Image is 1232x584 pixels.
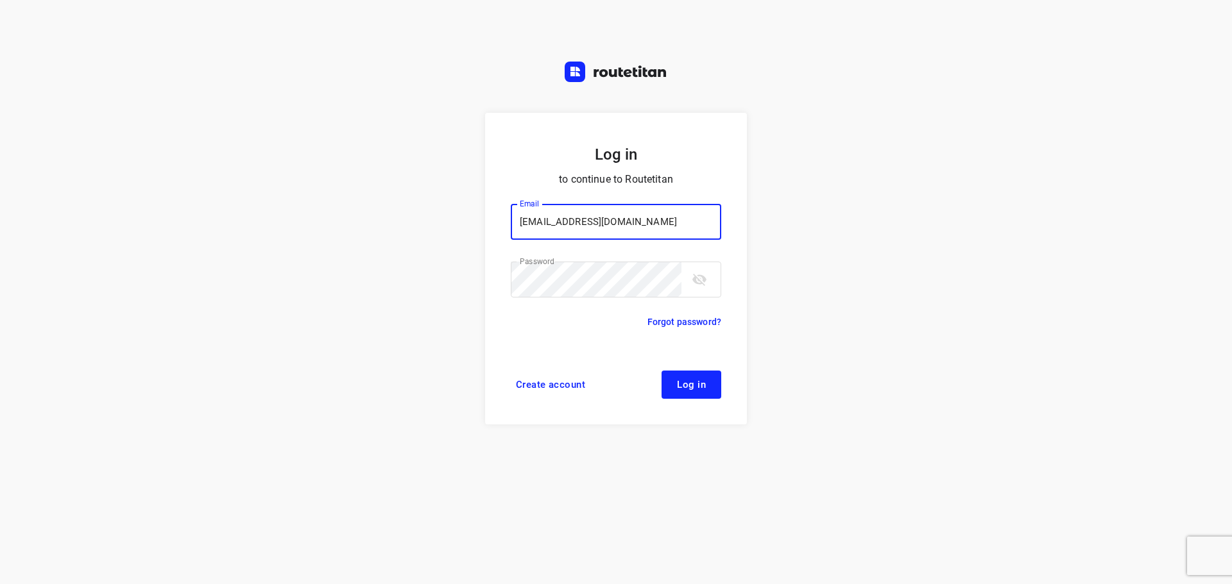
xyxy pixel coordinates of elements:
a: Routetitan [565,62,667,85]
button: toggle password visibility [687,267,712,292]
img: Routetitan [565,62,667,82]
p: to continue to Routetitan [511,171,721,188]
span: Create account [516,380,585,390]
h5: Log in [511,144,721,165]
span: Log in [677,380,706,390]
button: Log in [662,371,721,399]
a: Create account [511,371,590,399]
a: Forgot password? [647,314,721,330]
